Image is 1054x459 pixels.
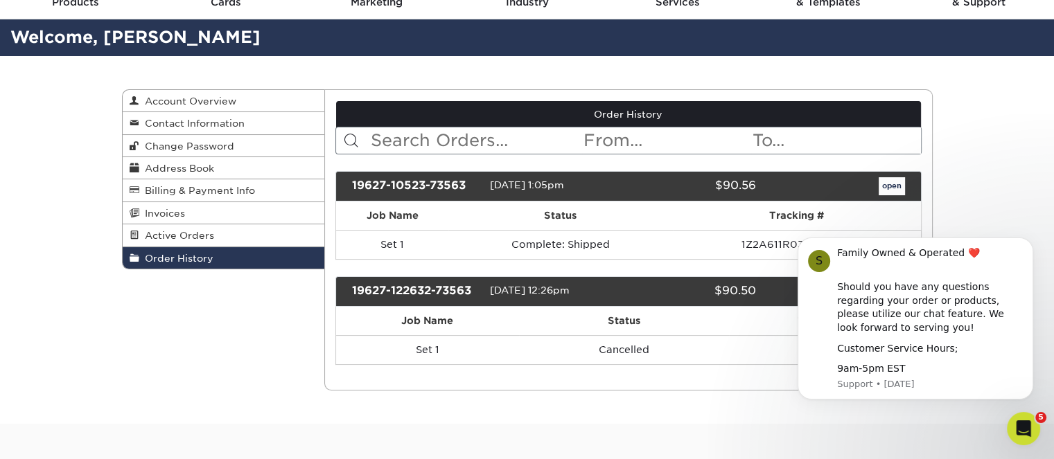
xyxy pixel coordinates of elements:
[673,201,921,230] th: Tracking #
[336,201,448,230] th: Job Name
[582,127,751,154] input: From...
[879,177,905,195] a: open
[336,335,519,364] td: Set 1
[3,417,118,454] iframe: Google Customer Reviews
[123,179,325,201] a: Billing & Payment Info
[751,127,920,154] input: To...
[139,141,234,152] span: Change Password
[342,282,490,300] div: 19627-122632-73563
[490,285,570,296] span: [DATE] 12:26pm
[123,224,325,246] a: Active Orders
[777,217,1054,422] iframe: Intercom notifications message
[448,201,673,230] th: Status
[729,335,921,364] td: n/a
[123,247,325,269] a: Order History
[369,127,582,154] input: Search Orders...
[519,307,729,335] th: Status
[139,185,255,196] span: Billing & Payment Info
[618,177,766,195] div: $90.56
[673,230,921,259] td: 1Z2A611R0315368196
[618,282,766,300] div: $90.50
[139,253,213,264] span: Order History
[729,307,921,335] th: Tracking #
[123,112,325,134] a: Contact Information
[123,90,325,112] a: Account Overview
[139,118,245,129] span: Contact Information
[342,177,490,195] div: 19627-10523-73563
[490,179,564,190] span: [DATE] 1:05pm
[139,230,214,241] span: Active Orders
[139,96,236,107] span: Account Overview
[448,230,673,259] td: Complete: Shipped
[336,230,448,259] td: Set 1
[519,335,729,364] td: Cancelled
[139,163,214,174] span: Address Book
[123,202,325,224] a: Invoices
[123,135,325,157] a: Change Password
[1035,412,1046,423] span: 5
[139,208,185,219] span: Invoices
[123,157,325,179] a: Address Book
[1007,412,1040,445] iframe: Intercom live chat
[336,101,921,127] a: Order History
[336,307,519,335] th: Job Name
